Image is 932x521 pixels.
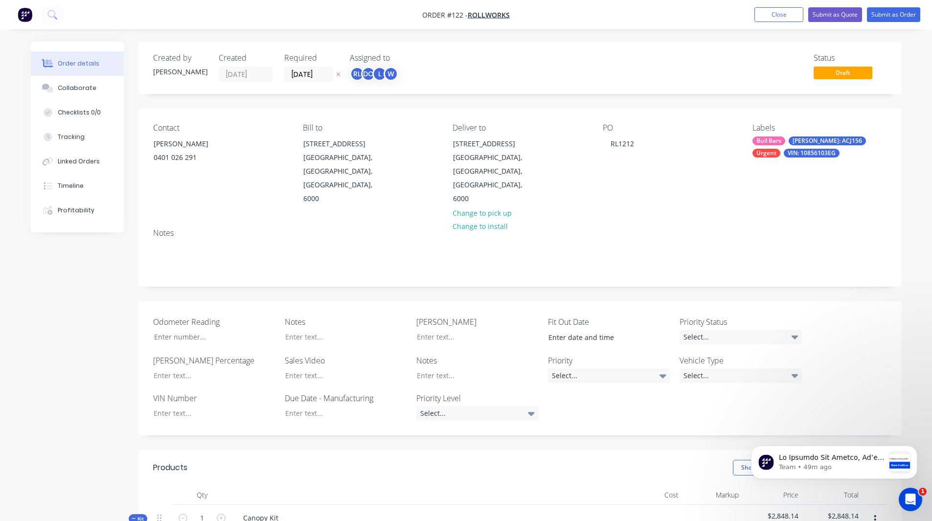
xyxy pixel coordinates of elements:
[303,137,385,151] div: [STREET_ADDRESS]
[453,151,534,205] div: [GEOGRAPHIC_DATA], [GEOGRAPHIC_DATA], [GEOGRAPHIC_DATA], 6000
[814,67,872,79] span: Draft
[58,84,96,92] div: Collaborate
[680,368,802,383] div: Select...
[350,67,398,81] button: RLDCLW
[445,136,543,206] div: [STREET_ADDRESS][GEOGRAPHIC_DATA], [GEOGRAPHIC_DATA], [GEOGRAPHIC_DATA], 6000
[899,488,922,511] iframe: Intercom live chat
[548,316,670,328] label: Fit Out Date
[58,181,84,190] div: Timeline
[153,123,287,133] div: Contact
[736,426,932,495] iframe: Intercom notifications message
[919,488,927,496] span: 1
[43,37,148,45] p: Message from Team, sent 49m ago
[542,330,663,345] input: Enter date and time
[18,7,32,22] img: Factory
[31,198,124,223] button: Profitability
[31,174,124,198] button: Timeline
[58,157,100,166] div: Linked Orders
[384,67,398,81] div: W
[680,316,802,328] label: Priority Status
[752,123,887,133] div: Labels
[548,355,670,366] label: Priority
[31,149,124,174] button: Linked Orders
[153,462,187,474] div: Products
[173,485,231,505] div: Qty
[303,123,437,133] div: Bill to
[285,355,407,366] label: Sales Video
[154,137,235,151] div: [PERSON_NAME]
[747,511,799,521] span: $2,848.14
[603,136,642,151] div: RL1212
[31,125,124,149] button: Tracking
[447,206,517,219] button: Change to pick up
[145,136,243,168] div: [PERSON_NAME]0401 026 291
[752,136,785,145] div: Bull Bars
[416,316,539,328] label: [PERSON_NAME]
[743,485,803,505] div: Price
[285,316,407,328] label: Notes
[58,59,99,68] div: Order details
[350,53,448,63] div: Assigned to
[350,67,364,81] div: RL
[733,460,809,476] button: Show / Hide columns
[416,392,539,404] label: Priority Level
[295,136,393,206] div: [STREET_ADDRESS][GEOGRAPHIC_DATA], [GEOGRAPHIC_DATA], [GEOGRAPHIC_DATA], 6000
[58,108,101,117] div: Checklists 0/0
[784,149,840,158] div: VIN: 10856103EG
[808,7,862,22] button: Submit as Quote
[153,392,275,404] label: VIN Number
[146,330,275,344] input: Enter number...
[372,67,387,81] div: L
[153,228,887,238] div: Notes
[789,136,866,145] div: [PERSON_NAME]: ACJ156
[58,206,94,215] div: Profitability
[303,151,385,205] div: [GEOGRAPHIC_DATA], [GEOGRAPHIC_DATA], [GEOGRAPHIC_DATA], 6000
[447,220,513,233] button: Change to install
[285,392,407,404] label: Due Date - Manufacturing
[802,485,863,505] div: Total
[31,76,124,100] button: Collaborate
[153,53,207,63] div: Created by
[680,355,802,366] label: Vehicle Type
[416,406,539,421] div: Select...
[153,316,275,328] label: Odometer Reading
[754,7,803,22] button: Close
[680,330,802,344] div: Select...
[219,53,273,63] div: Created
[58,133,85,141] div: Tracking
[31,51,124,76] button: Order details
[623,485,683,505] div: Cost
[31,100,124,125] button: Checklists 0/0
[153,67,207,77] div: [PERSON_NAME]
[416,355,539,366] label: Notes
[603,123,737,133] div: PO
[453,137,534,151] div: [STREET_ADDRESS]
[153,355,275,366] label: [PERSON_NAME] Percentage
[422,10,468,20] span: Order #122 -
[548,368,670,383] div: Select...
[284,53,338,63] div: Required
[468,10,510,20] a: Rollworks
[361,67,376,81] div: DC
[154,151,235,164] div: 0401 026 291
[752,149,780,158] div: Urgent
[682,485,743,505] div: Markup
[867,7,920,22] button: Submit as Order
[453,123,587,133] div: Deliver to
[806,511,859,521] span: $2,848.14
[814,53,887,63] div: Status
